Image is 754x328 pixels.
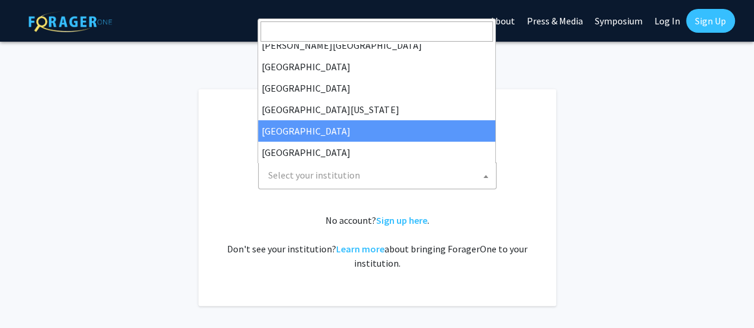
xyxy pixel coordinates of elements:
a: Sign Up [686,9,735,33]
a: Sign up here [376,214,427,226]
li: [GEOGRAPHIC_DATA] [258,56,495,77]
span: Select your institution [268,169,360,181]
span: Select your institution [263,163,496,188]
input: Search [260,21,493,42]
img: ForagerOne Logo [29,11,112,32]
h1: Log In [222,113,532,142]
span: Select your institution [258,163,497,189]
a: Learn more about bringing ForagerOne to your institution [336,243,384,255]
li: [GEOGRAPHIC_DATA] [258,120,495,142]
li: [GEOGRAPHIC_DATA][US_STATE] [258,99,495,120]
li: [PERSON_NAME][GEOGRAPHIC_DATA] [258,35,495,56]
li: [GEOGRAPHIC_DATA] [258,142,495,163]
li: [GEOGRAPHIC_DATA] [258,77,495,99]
div: No account? . Don't see your institution? about bringing ForagerOne to your institution. [222,213,532,270]
iframe: Chat [9,274,51,319]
